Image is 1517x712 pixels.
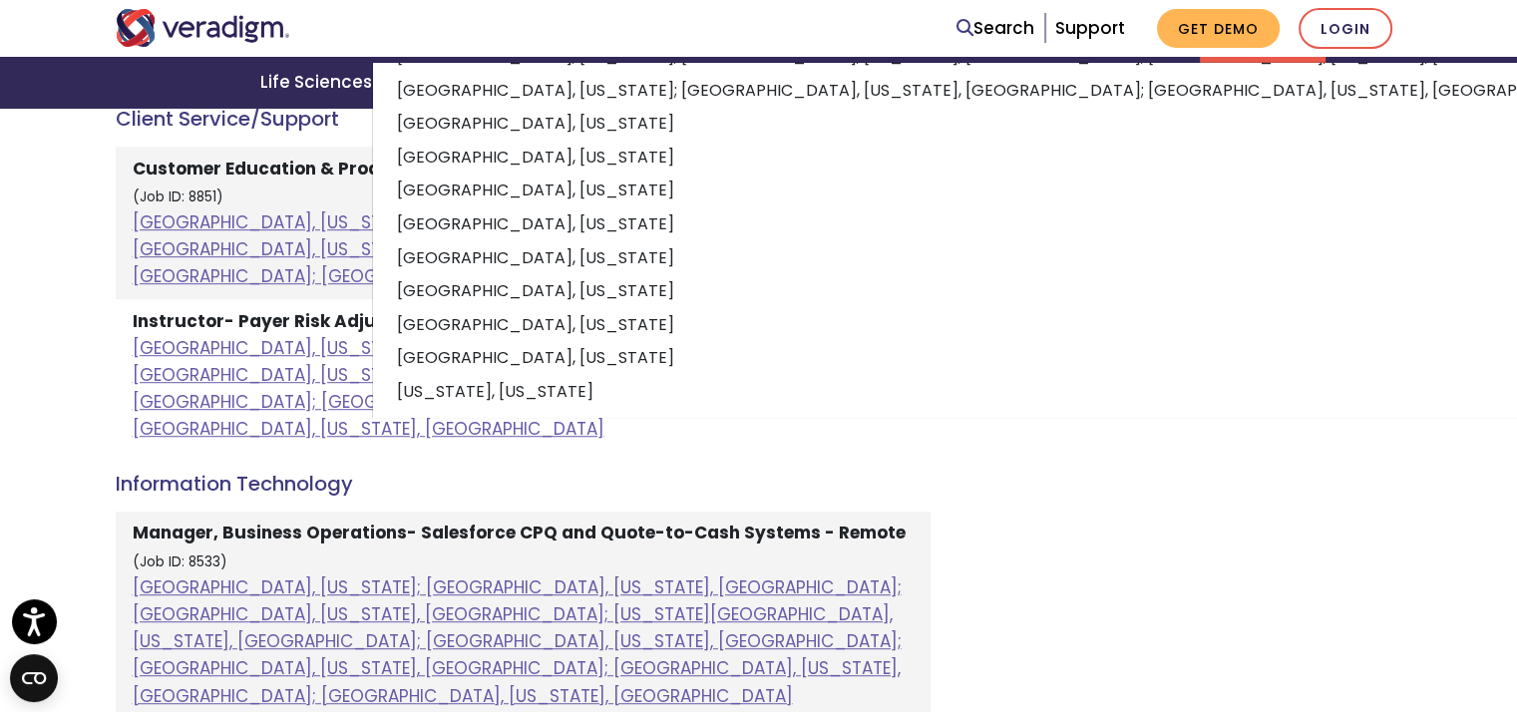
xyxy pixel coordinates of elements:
a: Life Sciences [236,57,402,108]
a: Get Demo [1157,9,1280,48]
a: Healthcare Providers [641,57,875,108]
a: About Us [1200,57,1326,108]
strong: Instructor- Payer Risk Adjustment - Remote [133,309,525,333]
a: Search [956,15,1034,42]
a: [GEOGRAPHIC_DATA], [US_STATE]; [GEOGRAPHIC_DATA], [US_STATE], [GEOGRAPHIC_DATA]; [GEOGRAPHIC_DATA... [133,210,902,288]
a: [GEOGRAPHIC_DATA], [US_STATE]; [GEOGRAPHIC_DATA], [US_STATE], [GEOGRAPHIC_DATA]; [GEOGRAPHIC_DATA... [133,575,902,708]
h4: Information Technology [116,472,931,496]
a: Login [1299,8,1392,49]
small: (Job ID: 8533) [133,552,227,571]
strong: Manager, Business Operations- Salesforce CPQ and Quote-to-Cash Systems - Remote [133,521,906,544]
h4: Client Service/Support [116,107,931,131]
a: Health Plans + Payers [402,57,640,108]
a: Health IT Vendors [875,57,1079,108]
button: Open CMP widget [10,654,58,702]
a: Insights [1079,57,1200,108]
small: (Job ID: 8851) [133,187,223,206]
a: Support [1055,16,1125,40]
img: Veradigm logo [116,9,290,47]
